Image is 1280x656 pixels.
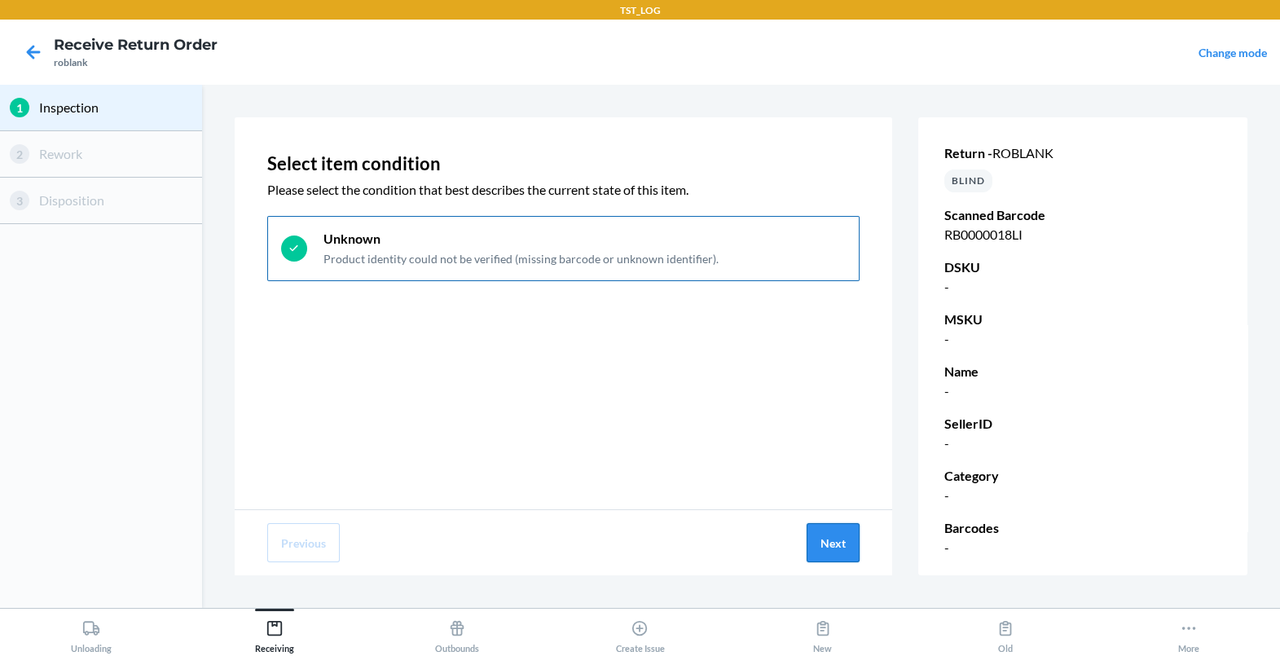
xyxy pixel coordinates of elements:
[944,362,1221,381] p: Name
[944,225,1221,244] p: RB0000018LI
[944,518,1221,538] p: Barcodes
[914,609,1097,654] button: Old
[944,434,1221,453] p: -
[366,609,548,654] button: Outbounds
[54,55,218,70] div: roblank
[944,414,1221,434] p: SellerID
[39,144,192,164] p: Rework
[944,329,1221,349] p: -
[54,34,218,55] h4: Receive Return Order
[39,98,192,117] p: Inspection
[944,170,992,192] div: BLIND
[944,258,1221,277] p: DSKU
[71,613,112,654] div: Unloading
[944,310,1221,329] p: MSKU
[620,3,661,18] p: TST_LOG
[435,613,479,654] div: Outbounds
[996,613,1014,654] div: Old
[267,523,340,562] button: Previous
[944,205,1221,225] p: Scanned Barcode
[813,613,832,654] div: New
[944,143,1221,163] p: Return -
[615,613,664,654] div: Create Issue
[1097,609,1280,654] button: More
[1199,46,1267,59] a: Change mode
[39,191,192,210] p: Disposition
[1178,613,1199,654] div: More
[807,523,860,562] button: Next
[732,609,914,654] button: New
[10,98,29,117] div: 1
[323,230,719,248] p: Unknown
[323,251,719,267] p: Product identity could not be verified (missing barcode or unknown identifier).
[944,466,1221,486] p: Category
[944,381,1221,401] p: -
[267,180,860,200] p: Please select the condition that best describes the current state of this item.
[992,145,1053,161] span: roblank
[10,191,29,210] div: 3
[10,144,29,164] div: 2
[944,277,1221,297] p: -
[183,609,365,654] button: Receiving
[267,150,860,177] p: Select item condition
[944,486,1221,505] p: -
[255,613,294,654] div: Receiving
[944,538,1221,557] p: -
[548,609,731,654] button: Create Issue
